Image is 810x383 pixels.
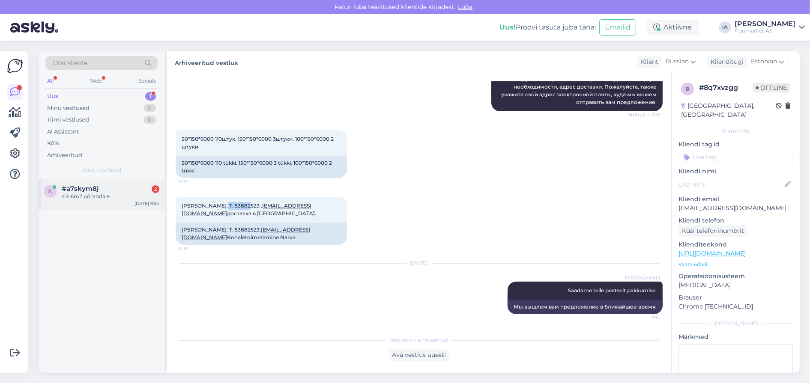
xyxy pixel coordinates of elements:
[735,21,805,34] a: [PERSON_NAME]Puumarket AS
[499,22,596,33] div: Proovi tasuta juba täna:
[686,86,689,92] span: 8
[753,83,790,92] span: Offline
[751,57,777,66] span: Estonian
[390,336,448,344] span: Vestlus on arhiveeritud
[678,261,793,268] p: Vaata edasi ...
[47,104,90,113] div: Minu vestlused
[145,92,156,101] div: 1
[707,57,744,66] div: Klienditugi
[679,180,783,189] input: Lisa nimi
[666,57,689,66] span: Russian
[678,281,793,290] p: [MEDICAL_DATA]
[678,240,793,249] p: Klienditeekond
[678,225,747,237] div: Küsi telefoninumbrit
[47,92,58,101] div: Uus
[143,104,156,113] div: 0
[48,188,52,194] span: a
[62,185,99,193] span: #a7skym8j
[623,275,660,281] span: [PERSON_NAME]
[143,116,156,124] div: 0
[735,21,795,27] div: [PERSON_NAME]
[678,204,793,213] p: [EMAIL_ADDRESS][DOMAIN_NAME]
[678,293,793,302] p: Brauser
[735,27,795,34] div: Puumarket AS
[678,151,793,163] input: Lisa tag
[176,156,347,178] div: 50*150*6000 110 tükki. 150*150*6000 3 tükki. 100*150*6000 2 tükki.
[47,139,60,148] div: Kõik
[499,23,516,31] b: Uus!
[62,193,159,200] div: siis 6m2 põrandale
[182,136,335,150] span: 50*150*6000 110штук. 150*150*6000 3штуки. 100*150*6000 2 штуки
[47,128,79,136] div: AI Assistent
[178,245,210,252] span: 21:15
[678,127,793,135] div: Kliendi info
[152,185,159,193] div: 2
[678,140,793,149] p: Kliendi tag'id
[678,302,793,311] p: Chrome [TECHNICAL_ID]
[89,75,104,86] div: Web
[681,101,776,119] div: [GEOGRAPHIC_DATA], [GEOGRAPHIC_DATA]
[678,249,746,257] a: [URL][DOMAIN_NAME]
[175,56,238,68] label: Arhiveeritud vestlus
[646,20,699,35] div: Aktiivne
[176,259,663,267] div: [DATE]
[699,83,753,93] div: # 8q7xvzgg
[568,287,657,294] span: Saadame teile peatselt pakkumise.
[678,333,793,341] p: Märkmed
[47,151,82,160] div: Arhiveeritud
[45,75,55,86] div: All
[47,116,89,124] div: Tiimi vestlused
[628,315,660,321] span: 9:14
[176,223,347,245] div: [PERSON_NAME]. T. 53882523. Kohaletoimetamine Narva.
[678,167,793,176] p: Kliendi nimi
[137,75,158,86] div: Socials
[719,21,731,33] div: IA
[178,178,210,185] span: 21:13
[678,216,793,225] p: Kliendi telefon
[53,59,87,68] span: Otsi kliente
[508,300,663,314] div: Мы вышлем вам предложение в ближайшее время.
[7,58,23,74] img: Askly Logo
[135,200,159,207] div: [DATE] 9:54
[389,349,450,361] div: Ava vestlus uuesti
[678,195,793,204] p: Kliendi email
[678,320,793,327] div: [PERSON_NAME]
[599,19,636,36] button: Emailid
[182,202,316,217] span: [PERSON_NAME]. Т. 53882523 . доставка в [GEOGRAPHIC_DATA].
[637,57,658,66] div: Klient
[678,272,793,281] p: Operatsioonisüsteem
[456,3,475,11] span: Luba
[82,166,122,174] span: Uued vestlused
[628,112,660,118] span: Nähtud ✓ 21:11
